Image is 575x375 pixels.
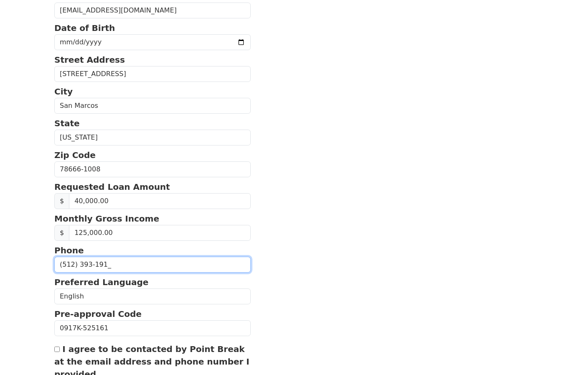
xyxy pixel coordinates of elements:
[54,245,84,255] strong: Phone
[54,320,251,336] input: Pre-approval Code
[54,3,251,18] input: Re-Enter Email Address
[54,23,115,33] strong: Date of Birth
[54,150,96,160] strong: Zip Code
[54,193,69,209] span: $
[54,309,142,319] strong: Pre-approval Code
[54,55,125,65] strong: Street Address
[69,193,251,209] input: Requested Loan Amount
[54,87,73,97] strong: City
[54,161,251,177] input: Zip Code
[69,225,251,241] input: Monthly Gross Income
[54,257,251,273] input: (___) ___-____
[54,66,251,82] input: Street Address
[54,98,251,114] input: City
[54,277,148,287] strong: Preferred Language
[54,225,69,241] span: $
[54,182,170,192] strong: Requested Loan Amount
[54,118,80,128] strong: State
[54,212,251,225] p: Monthly Gross Income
